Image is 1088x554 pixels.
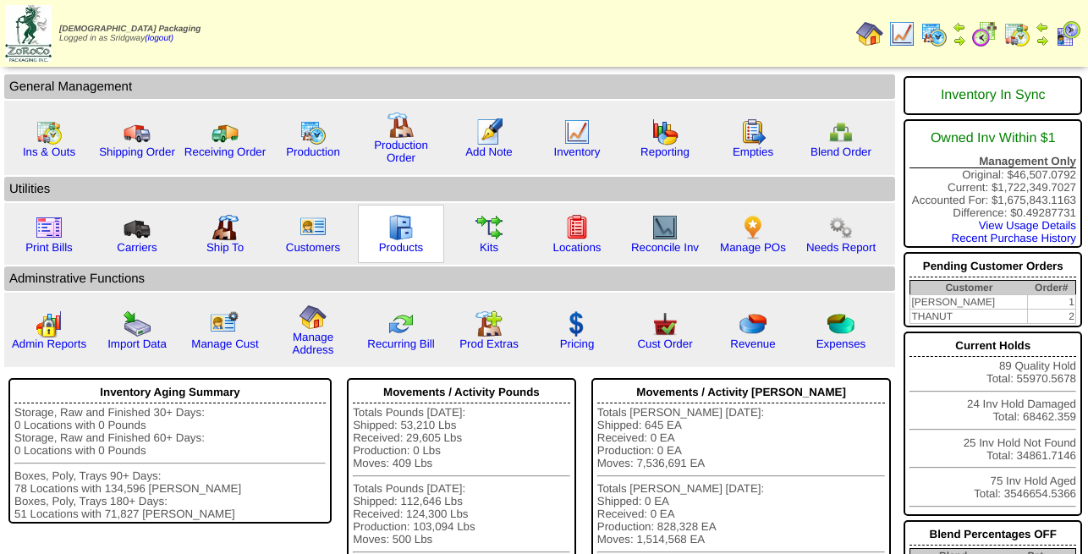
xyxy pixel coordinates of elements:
[1027,310,1075,324] td: 2
[475,118,503,145] img: orders.gif
[387,112,415,139] img: factory.gif
[459,337,519,350] a: Prod Extras
[286,241,340,254] a: Customers
[888,20,915,47] img: line_graph.gif
[374,139,428,164] a: Production Order
[107,337,167,350] a: Import Data
[387,310,415,337] img: reconcile.gif
[1036,34,1049,47] img: arrowright.gif
[597,381,886,403] div: Movements / Activity [PERSON_NAME]
[206,241,244,254] a: Ship To
[191,337,258,350] a: Manage Cust
[739,118,767,145] img: workorder.gif
[811,145,871,158] a: Blend Order
[816,337,866,350] a: Expenses
[14,381,326,403] div: Inventory Aging Summary
[299,304,327,331] img: home.gif
[4,266,895,291] td: Adminstrative Functions
[4,177,895,201] td: Utilities
[212,118,239,145] img: truck2.gif
[739,214,767,241] img: po.png
[651,214,679,241] img: line_graph2.gif
[920,20,948,47] img: calendarprod.gif
[299,214,327,241] img: customers.gif
[904,332,1082,516] div: 89 Quality Hold Total: 55970.5678 24 Inv Hold Damaged Total: 68462.359 25 Inv Hold Not Found Tota...
[36,118,63,145] img: calendarinout.gif
[367,337,434,350] a: Recurring Bill
[212,214,239,241] img: factory2.gif
[14,406,326,520] div: Storage, Raw and Finished 30+ Days: 0 Locations with 0 Pounds Storage, Raw and Finished 60+ Days:...
[124,214,151,241] img: truck3.gif
[210,310,241,337] img: managecust.png
[286,145,340,158] a: Production
[475,310,503,337] img: prodextras.gif
[475,214,503,241] img: workflow.gif
[730,337,775,350] a: Revenue
[651,310,679,337] img: cust_order.png
[827,310,854,337] img: pie_chart2.png
[827,214,854,241] img: workflow.png
[387,214,415,241] img: cabinet.gif
[4,74,895,99] td: General Management
[117,241,157,254] a: Carriers
[353,381,570,403] div: Movements / Activity Pounds
[971,20,998,47] img: calendarblend.gif
[480,241,498,254] a: Kits
[59,25,201,43] span: Logged in as Sridgway
[651,118,679,145] img: graph.gif
[806,241,876,254] a: Needs Report
[952,232,1076,244] a: Recent Purchase History
[563,214,591,241] img: locations.gif
[12,337,86,350] a: Admin Reports
[560,337,595,350] a: Pricing
[59,25,201,34] span: [DEMOGRAPHIC_DATA] Packaging
[552,241,601,254] a: Locations
[909,255,1076,277] div: Pending Customer Orders
[856,20,883,47] img: home.gif
[563,310,591,337] img: dollar.gif
[25,241,73,254] a: Print Bills
[1054,20,1081,47] img: calendarcustomer.gif
[1027,295,1075,310] td: 1
[465,145,513,158] a: Add Note
[720,241,786,254] a: Manage POs
[5,5,52,62] img: zoroco-logo-small.webp
[910,281,1028,295] th: Customer
[1036,20,1049,34] img: arrowleft.gif
[910,310,1028,324] td: THANUT
[299,118,327,145] img: calendarprod.gif
[953,34,966,47] img: arrowright.gif
[293,331,334,356] a: Manage Address
[145,34,173,43] a: (logout)
[36,214,63,241] img: invoice2.gif
[979,219,1076,232] a: View Usage Details
[563,118,591,145] img: line_graph.gif
[909,524,1076,546] div: Blend Percentages OFF
[733,145,773,158] a: Empties
[184,145,266,158] a: Receiving Order
[739,310,767,337] img: pie_chart.png
[99,145,175,158] a: Shipping Order
[909,80,1076,112] div: Inventory In Sync
[1027,281,1075,295] th: Order#
[124,118,151,145] img: truck.gif
[23,145,75,158] a: Ins & Outs
[124,310,151,337] img: import.gif
[637,337,692,350] a: Cust Order
[904,119,1082,248] div: Original: $46,507.0792 Current: $1,722,349.7027 Accounted For: $1,675,843.1163 Difference: $0.492...
[909,123,1076,155] div: Owned Inv Within $1
[36,310,63,337] img: graph2.png
[554,145,601,158] a: Inventory
[910,295,1028,310] td: [PERSON_NAME]
[631,241,699,254] a: Reconcile Inv
[827,118,854,145] img: network.png
[379,241,424,254] a: Products
[953,20,966,34] img: arrowleft.gif
[909,155,1076,168] div: Management Only
[1003,20,1030,47] img: calendarinout.gif
[909,335,1076,357] div: Current Holds
[640,145,690,158] a: Reporting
